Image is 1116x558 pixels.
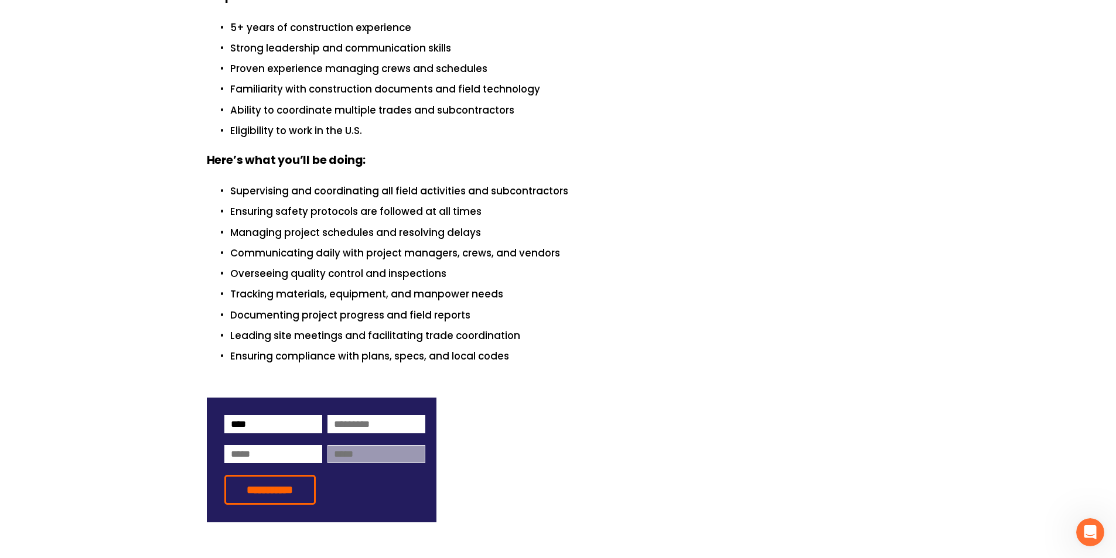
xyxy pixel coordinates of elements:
strong: Here’s what you’ll be doing: [207,152,366,171]
p: Overseeing quality control and inspections [230,266,910,282]
p: Ensuring safety protocols are followed at all times [230,204,910,220]
p: Familiarity with construction documents and field technology [230,81,910,97]
p: Communicating daily with project managers, crews, and vendors [230,245,910,261]
p: Leading site meetings and facilitating trade coordination [230,328,910,344]
p: Strong leadership and communication skills [230,40,910,56]
p: Ability to coordinate multiple trades and subcontractors [230,102,910,118]
p: Managing project schedules and resolving delays [230,225,910,241]
p: Documenting project progress and field reports [230,307,910,323]
p: Ensuring compliance with plans, specs, and local codes [230,348,910,364]
p: Eligibility to work in the U.S. [230,123,910,139]
p: Supervising and coordinating all field activities and subcontractors [230,183,910,199]
p: Tracking materials, equipment, and manpower needs [230,286,910,302]
iframe: Intercom live chat [1076,518,1104,546]
p: 5+ years of construction experience [230,20,910,36]
p: Proven experience managing crews and schedules [230,61,910,77]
